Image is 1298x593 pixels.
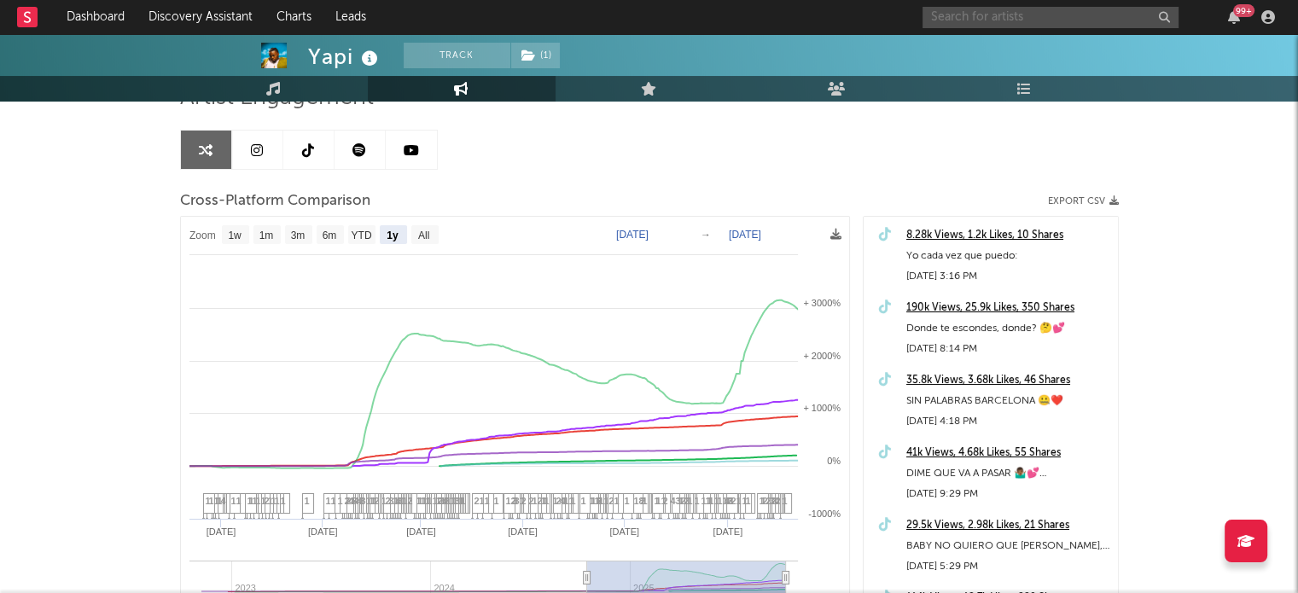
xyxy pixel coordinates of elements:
[259,230,273,241] text: 1m
[396,496,401,506] span: 4
[906,484,1109,504] div: [DATE] 9:29 PM
[718,496,723,506] span: 1
[736,496,742,506] span: 1
[338,496,343,506] span: 1
[701,229,711,241] text: →
[906,298,1109,318] div: 190k Views, 25.9k Likes, 350 Shares
[433,496,438,506] span: 1
[803,403,841,413] text: + 1000%
[370,496,375,506] span: 1
[701,496,707,506] span: 1
[529,496,534,506] span: 2
[533,496,538,506] span: 1
[742,496,748,506] span: 1
[906,443,1109,463] a: 41k Views, 4.68k Likes, 55 Shares
[714,496,719,506] span: 1
[381,496,387,506] span: 1
[354,496,359,506] span: 4
[906,246,1109,266] div: Yo cada vez que puedo:
[676,496,681,506] span: 3
[569,496,574,506] span: 1
[614,496,620,506] span: 1
[783,496,788,506] span: 1
[231,496,236,506] span: 1
[511,496,516,506] span: 2
[305,496,310,506] span: 1
[803,351,841,361] text: + 2000%
[1228,10,1240,24] button: 99+
[206,496,211,506] span: 1
[485,496,490,506] span: 1
[349,496,354,506] span: 4
[308,43,382,71] div: Yapi
[221,496,226,506] span: 4
[671,496,676,506] span: 4
[281,496,286,506] span: 1
[604,496,609,506] span: 1
[480,496,485,506] span: 1
[408,496,413,506] span: 2
[206,526,236,537] text: [DATE]
[426,496,431,506] span: 1
[209,496,214,506] span: 1
[214,496,219,506] span: 1
[268,496,273,506] span: 1
[416,496,422,506] span: 1
[906,339,1109,359] div: [DATE] 8:14 PM
[506,496,511,506] span: 1
[1233,4,1254,17] div: 99 +
[609,496,614,506] span: 2
[906,266,1109,287] div: [DATE] 3:16 PM
[387,230,399,241] text: 1y
[706,496,711,506] span: 1
[275,496,280,506] span: 1
[906,515,1109,536] div: 29.5k Views, 2.98k Likes, 21 Shares
[345,496,350,506] span: 2
[581,496,586,506] span: 1
[906,225,1109,246] div: 8.28k Views, 1.2k Likes, 10 Shares
[322,230,336,241] text: 6m
[556,496,562,506] span: 2
[695,496,700,506] span: 1
[389,496,394,506] span: 3
[261,496,266,506] span: 1
[511,43,560,68] button: (1)
[417,230,428,241] text: All
[494,496,499,506] span: 1
[406,526,436,537] text: [DATE]
[1048,196,1119,206] button: Export CSV
[729,229,761,241] text: [DATE]
[770,496,775,506] span: 3
[436,496,441,506] span: 1
[625,496,630,506] span: 1
[634,496,639,506] span: 1
[766,496,771,506] span: 2
[247,496,253,506] span: 1
[358,496,363,506] span: 4
[404,43,510,68] button: Track
[180,191,370,212] span: Cross-Platform Comparison
[746,496,751,506] span: 1
[331,496,336,506] span: 1
[906,370,1109,391] div: 35.8k Views, 3.68k Likes, 46 Shares
[906,556,1109,577] div: [DATE] 5:29 PM
[443,496,448,506] span: 4
[639,496,644,506] span: 8
[393,496,398,506] span: 1
[595,496,600,506] span: 1
[236,496,242,506] span: 1
[474,496,480,506] span: 2
[450,496,455,506] span: 1
[906,463,1109,484] div: DIME QUE VA A PASAR 🤷🏾‍♂️💕 @[PERSON_NAME] 🙏🏾 Miraa…
[906,536,1109,556] div: BABY NO QUIERO QUE [PERSON_NAME], GYAL NO [PERSON_NAME]… 💕
[616,229,649,241] text: [DATE]
[560,496,565,506] span: 4
[386,496,391,506] span: 2
[510,43,561,68] span: ( 1 )
[553,496,558,506] span: 1
[180,88,374,108] span: Artist Engagement
[508,526,538,537] text: [DATE]
[256,496,261,506] span: 1
[808,509,841,519] text: -1000%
